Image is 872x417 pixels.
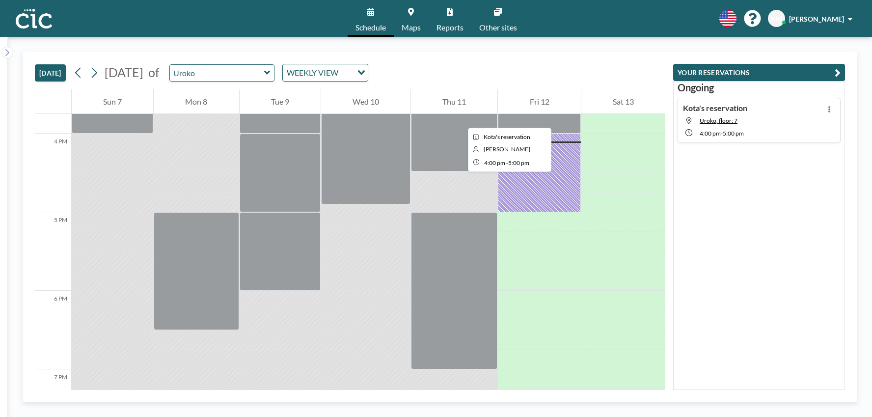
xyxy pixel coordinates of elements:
[484,145,530,153] span: Kota Moriyama
[484,159,505,167] span: 4:00 PM
[321,89,410,114] div: Wed 10
[341,66,352,79] input: Search for option
[154,89,239,114] div: Mon 8
[479,24,517,31] span: Other sites
[411,89,497,114] div: Thu 11
[506,159,508,167] span: -
[700,117,737,124] span: Uroko, floor: 7
[240,89,321,114] div: Tue 9
[105,65,143,80] span: [DATE]
[484,133,530,140] span: Kota's reservation
[170,65,264,81] input: Uroko
[581,89,665,114] div: Sat 13
[789,15,844,23] span: [PERSON_NAME]
[35,212,71,291] div: 5 PM
[683,103,747,113] h4: Kota's reservation
[508,159,529,167] span: 5:00 PM
[700,130,721,137] span: 4:00 PM
[721,130,723,137] span: -
[35,134,71,212] div: 4 PM
[723,130,744,137] span: 5:00 PM
[72,89,153,114] div: Sun 7
[16,9,52,28] img: organization-logo
[283,64,368,81] div: Search for option
[355,24,386,31] span: Schedule
[35,64,66,82] button: [DATE]
[771,14,782,23] span: KM
[498,89,580,114] div: Fri 12
[35,291,71,369] div: 6 PM
[402,24,421,31] span: Maps
[148,65,159,80] span: of
[678,82,841,94] h3: Ongoing
[436,24,463,31] span: Reports
[673,64,845,81] button: YOUR RESERVATIONS
[285,66,340,79] span: WEEKLY VIEW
